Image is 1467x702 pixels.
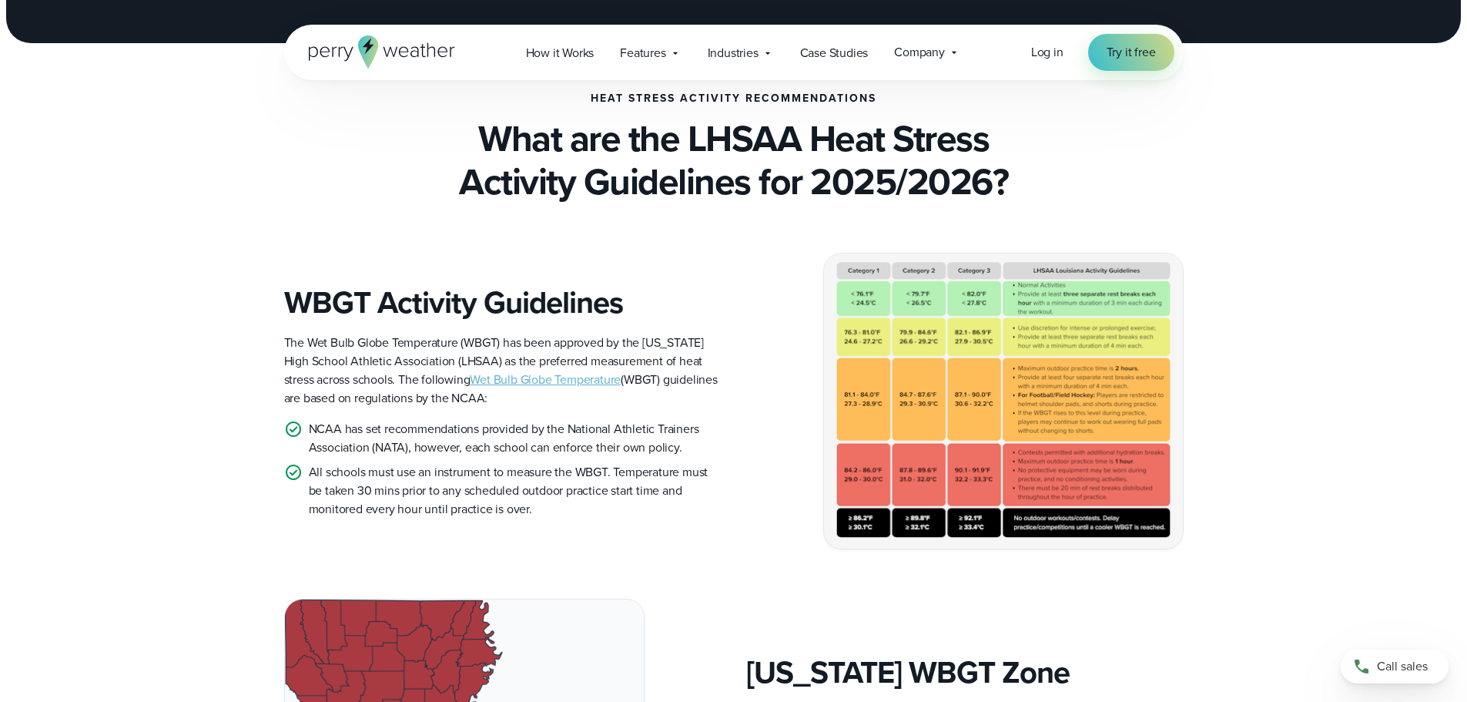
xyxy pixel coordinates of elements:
[284,334,722,408] p: The Wet Bulb Globe Temperature (WBGT) has been approved by the [US_STATE] High School Athletic As...
[1341,650,1449,684] a: Call sales
[824,254,1183,549] img: Louisiana WBGT
[470,371,621,388] a: Wet Bulb Globe Temperature
[620,44,665,62] span: Features
[894,43,945,62] span: Company
[1031,43,1063,62] a: Log in
[1377,657,1428,676] span: Call sales
[1107,43,1156,62] span: Try it free
[526,44,595,62] span: How it Works
[284,284,722,321] h3: WBGT Activity Guidelines
[1088,34,1174,71] a: Try it free
[284,117,1184,203] h2: What are the LHSAA Heat Stress Activity Guidelines for 2025/2026?
[591,92,876,105] h4: Heat Stress Activity Recommendations
[708,44,759,62] span: Industries
[787,37,882,69] a: Case Studies
[746,654,1184,691] h3: [US_STATE] WBGT Zone
[1031,43,1063,61] span: Log in
[309,420,722,457] p: NCAA has set recommendations provided by the National Athletic Trainers Association (NATA), howev...
[309,463,722,519] p: All schools must use an instrument to measure the WBGT. Temperature must be taken 30 mins prior t...
[513,37,608,69] a: How it Works
[800,44,869,62] span: Case Studies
